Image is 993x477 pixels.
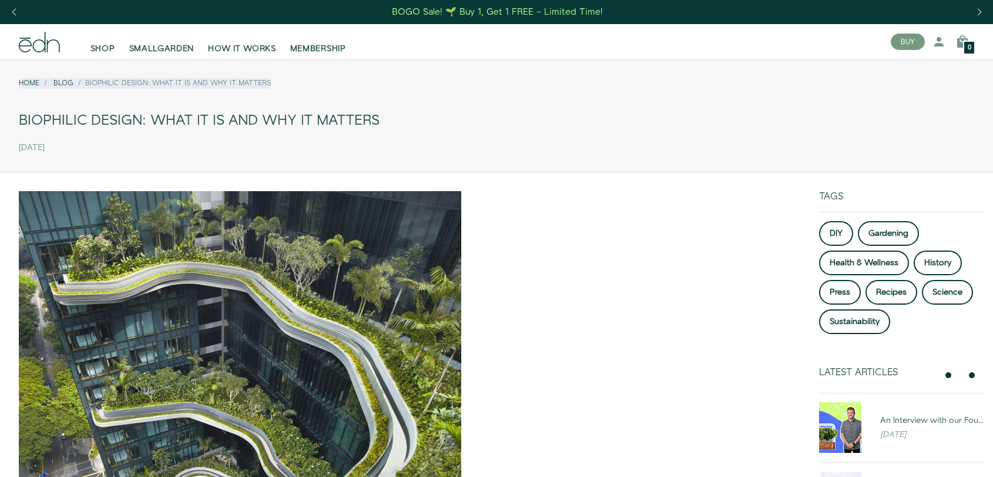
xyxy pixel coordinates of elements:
[83,29,122,55] a: SHOP
[819,221,853,246] a: DIY
[208,43,276,55] span: HOW IT WORKS
[19,78,271,88] nav: breadcrumbs
[819,251,909,275] a: Health & Wellness
[392,6,603,18] div: BOGO Sale! 🌱 Buy 1, Get 1 FREE – Limited Time!
[968,45,971,51] span: 0
[902,442,981,471] iframe: Opens a widget where you can find more information
[941,368,955,382] button: previous
[810,402,993,453] a: An Interview with our Founder, Ryan Woltz: The Efficient Grower An Interview with our Founder, [P...
[880,415,984,426] div: An Interview with our Founder, [PERSON_NAME]: The Efficient Grower
[858,221,919,246] a: Gardening
[290,43,346,55] span: MEMBERSHIP
[891,34,925,50] button: BUY
[53,78,73,88] a: Blog
[122,29,202,55] a: SMALLGARDEN
[391,3,605,21] a: BOGO Sale! 🌱 Buy 1, Get 1 FREE – Limited Time!
[19,143,45,153] time: [DATE]
[819,309,890,334] a: Sustainability
[819,402,861,453] img: An Interview with our Founder, Ryan Woltz: The Efficient Grower
[201,29,283,55] a: HOW IT WORKS
[880,429,906,441] em: [DATE]
[922,280,973,305] a: Science
[865,280,917,305] a: Recipes
[819,280,861,305] a: Press
[819,191,984,212] div: Tags
[965,368,979,382] button: next
[129,43,194,55] span: SMALLGARDEN
[73,78,271,88] li: Biophilic Design: What it is and why it matters
[19,108,974,134] div: Biophilic Design: What it is and why it matters
[914,251,962,275] a: History
[19,78,39,88] a: Home
[90,43,115,55] span: SHOP
[819,367,937,378] div: Latest Articles
[283,29,353,55] a: MEMBERSHIP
